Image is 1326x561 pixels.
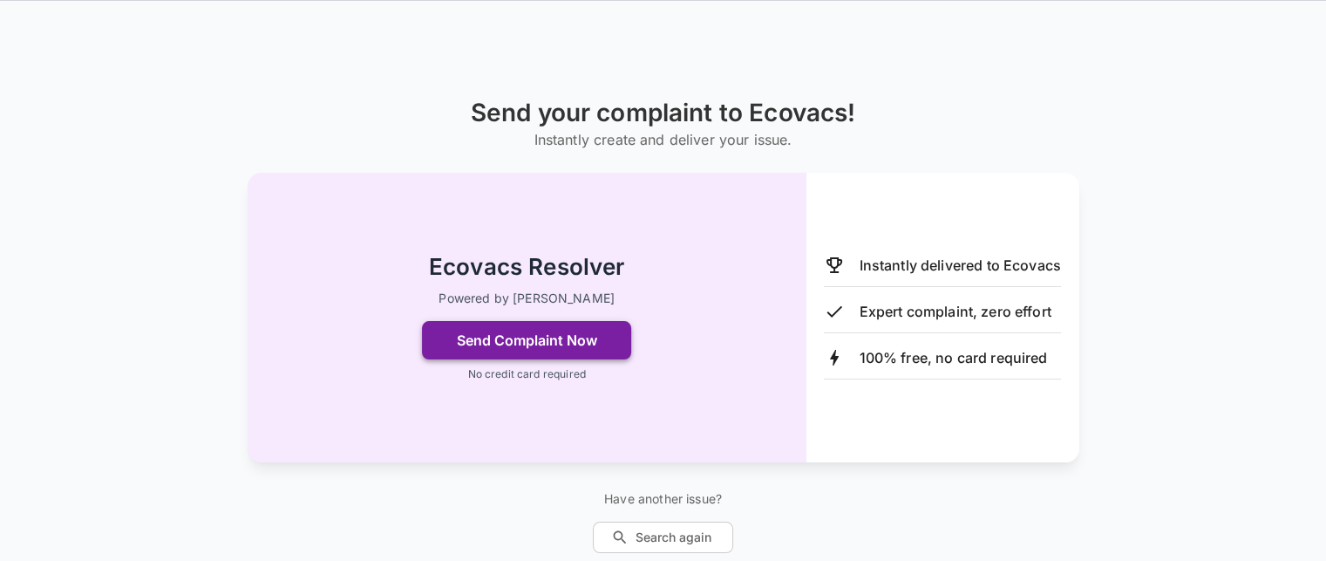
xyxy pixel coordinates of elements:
h1: Send your complaint to Ecovacs! [471,99,856,127]
p: Powered by [PERSON_NAME] [439,290,615,307]
p: Have another issue? [593,490,733,508]
h2: Ecovacs Resolver [429,252,624,283]
p: No credit card required [467,366,585,382]
h6: Instantly create and deliver your issue. [471,127,856,152]
p: Expert complaint, zero effort [859,301,1051,322]
p: Instantly delivered to Ecovacs [859,255,1061,276]
button: Search again [593,522,733,554]
button: Send Complaint Now [422,321,631,359]
p: 100% free, no card required [859,347,1047,368]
